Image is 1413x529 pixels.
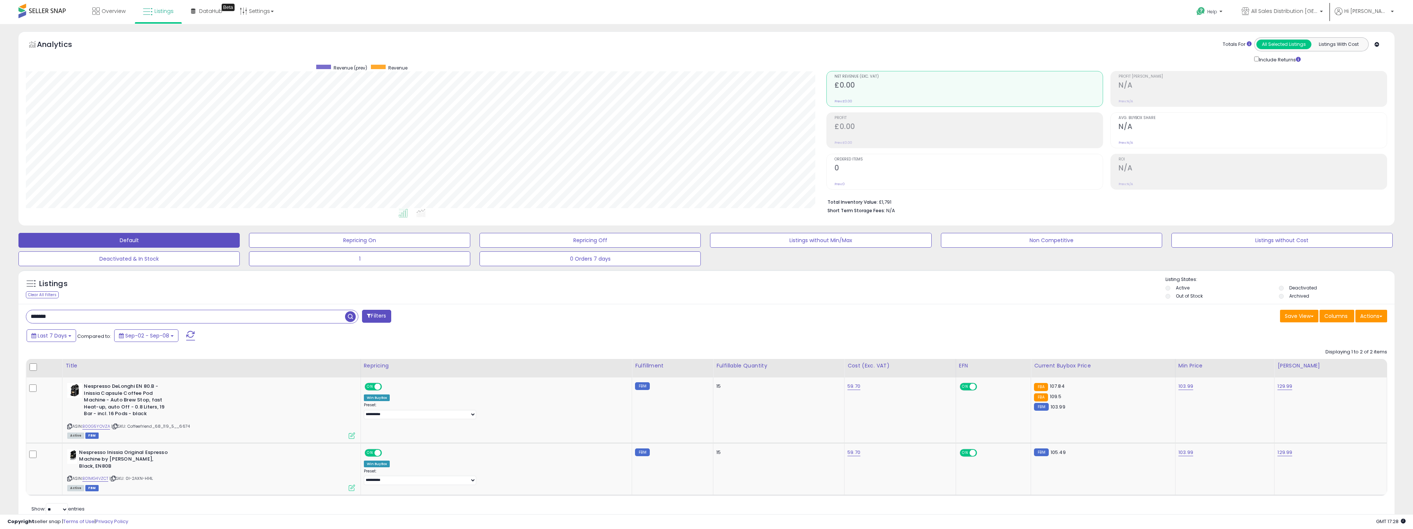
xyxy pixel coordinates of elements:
small: FBM [1034,448,1048,456]
li: £1,791 [827,197,1382,206]
button: Save View [1280,310,1318,322]
span: All Sales Distribution [GEOGRAPHIC_DATA] [1251,7,1318,15]
b: Nespresso Inissia Original Espresso Machine by [PERSON_NAME], Black, EN80B [79,449,169,472]
div: Include Returns [1249,55,1310,64]
small: FBA [1034,383,1048,391]
span: Ordered Items [835,157,1103,162]
div: 15 [716,449,839,456]
div: Totals For [1223,41,1252,48]
h2: 0 [835,164,1103,174]
span: Revenue (prev) [334,65,367,71]
button: Last 7 Days [27,329,76,342]
strong: Copyright [7,518,34,525]
h2: £0.00 [835,122,1103,132]
span: OFF [976,450,987,456]
img: 41gvuiHF6EL._SL40_.jpg [67,383,82,398]
small: FBA [1034,393,1048,401]
img: 31s9OOltvzL._SL40_.jpg [67,449,77,464]
span: Net Revenue (Exc. VAT) [835,75,1103,79]
small: FBM [635,382,649,390]
a: 129.99 [1277,383,1292,390]
h2: N/A [1119,81,1387,91]
a: Help [1191,1,1230,24]
button: Sep-02 - Sep-08 [114,329,178,342]
h5: Analytics [37,39,86,51]
button: Repricing Off [479,233,701,248]
span: ROI [1119,157,1387,162]
span: All listings currently available for purchase on Amazon [67,433,84,439]
a: Hi [PERSON_NAME] [1335,7,1394,24]
a: B00G5YOVZA [82,423,110,430]
a: 59.70 [847,449,860,456]
small: Prev: 0 [835,182,845,186]
span: DataHub [199,7,222,15]
div: Displaying 1 to 2 of 2 items [1325,349,1387,356]
span: | SKU: Coffeefriend_68_119_5__6674 [111,423,190,429]
span: OFF [380,450,392,456]
span: 105.49 [1051,449,1066,456]
span: Compared to: [77,333,111,340]
button: All Selected Listings [1256,40,1311,49]
button: Repricing On [249,233,470,248]
div: Fulfillable Quantity [716,362,841,370]
b: Short Term Storage Fees: [827,207,885,214]
button: 0 Orders 7 days [479,251,701,266]
span: N/A [886,207,895,214]
div: Win BuyBox [364,394,390,401]
span: ON [960,384,970,390]
button: 1 [249,251,470,266]
span: ON [365,450,375,456]
a: 103.99 [1178,449,1193,456]
span: Sep-02 - Sep-08 [125,332,169,339]
button: Non Competitive [941,233,1162,248]
div: Preset: [364,403,627,419]
button: Actions [1355,310,1387,322]
button: Filters [362,310,391,323]
a: Terms of Use [63,518,95,525]
span: FBM [85,433,99,439]
button: Listings without Min/Max [710,233,931,248]
label: Archived [1289,293,1309,299]
span: All listings currently available for purchase on Amazon [67,485,84,491]
div: Clear All Filters [26,291,59,298]
span: ON [365,384,375,390]
span: Help [1207,9,1217,15]
a: 59.70 [847,383,860,390]
label: Out of Stock [1176,293,1203,299]
span: Overview [102,7,126,15]
b: Total Inventory Value: [827,199,878,205]
small: Prev: £0.00 [835,140,852,145]
span: Avg. Buybox Share [1119,116,1387,120]
span: Profit [PERSON_NAME] [1119,75,1387,79]
a: B01MG4VZCT [82,475,108,482]
div: ASIN: [67,449,355,490]
div: Min Price [1178,362,1272,370]
small: FBM [1034,403,1048,411]
div: seller snap | | [7,518,128,525]
span: OFF [976,384,987,390]
label: Active [1176,285,1190,291]
span: Last 7 Days [38,332,67,339]
h2: N/A [1119,122,1387,132]
button: Columns [1320,310,1354,322]
span: Revenue [388,65,407,71]
span: 103.99 [1051,403,1065,410]
span: Show: entries [31,505,85,512]
a: 129.99 [1277,449,1292,456]
span: Columns [1324,312,1348,320]
div: Cost (Exc. VAT) [847,362,953,370]
button: Listings With Cost [1311,40,1366,49]
a: 103.99 [1178,383,1193,390]
span: Hi [PERSON_NAME] [1344,7,1389,15]
span: 109.5 [1050,393,1062,400]
h2: £0.00 [835,81,1103,91]
span: | SKU: 0I-2AXN-H14L [109,475,153,481]
div: Win BuyBox [364,461,390,467]
span: 2025-09-16 17:28 GMT [1376,518,1406,525]
small: Prev: N/A [1119,182,1133,186]
div: 15 [716,383,839,390]
button: Default [18,233,240,248]
span: Listings [154,7,174,15]
p: Listing States: [1165,276,1395,283]
span: FBM [85,485,99,491]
